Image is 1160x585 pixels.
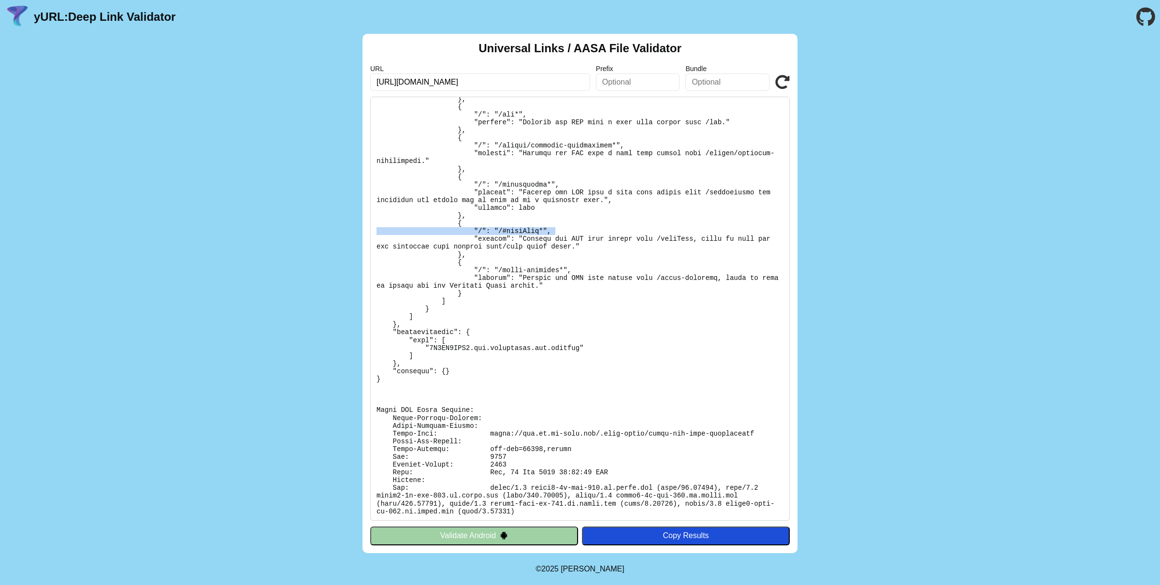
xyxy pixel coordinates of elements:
button: Validate Android [370,526,578,545]
input: Optional [685,73,769,91]
a: yURL:Deep Link Validator [34,10,175,24]
button: Copy Results [582,526,790,545]
h2: Universal Links / AASA File Validator [478,42,681,55]
div: Copy Results [587,531,785,540]
input: Optional [596,73,680,91]
input: Required [370,73,590,91]
label: URL [370,65,590,73]
label: Prefix [596,65,680,73]
footer: © [536,553,624,585]
label: Bundle [685,65,769,73]
pre: Lorem ipsu do: sitam://con.ad.el-sedd.eiu/.temp-incid/utlab-etd-magn-aliquaenima Mi Veniamqu: Nos... [370,97,790,521]
img: droidIcon.svg [500,531,508,540]
span: 2025 [541,565,559,573]
img: yURL Logo [5,4,30,29]
a: Michael Ibragimchayev's Personal Site [561,565,624,573]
